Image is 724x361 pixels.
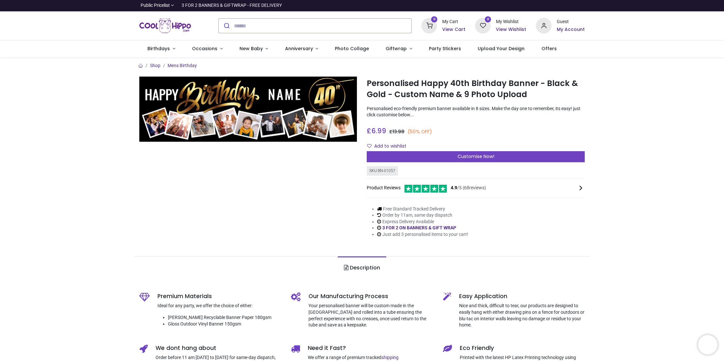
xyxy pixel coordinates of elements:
div: My Cart [442,19,465,25]
a: Description [338,256,386,279]
a: New Baby [231,40,277,57]
a: Public Pricelist [139,2,174,9]
div: 3 FOR 2 BANNERS & GIFTWRAP - FREE DELIVERY [182,2,282,9]
img: Personalised Happy 40th Birthday Banner - Black & Gold - Custom Name & 9 Photo Upload [139,77,357,142]
span: /5 ( 68 reviews) [451,185,486,191]
p: Ideal for any party, we offer the choice of either: [157,303,281,309]
li: Express Delivery Available [377,219,468,225]
img: Cool Hippo [139,17,191,35]
span: Public Pricelist [141,2,170,9]
small: (50% OFF) [407,128,432,135]
li: Just add 3 personalised items to your cart! [377,231,468,238]
p: Nice and thick, difficult to tear, our products are designed to easily hang with either drawing p... [459,303,585,328]
a: Shop [150,63,160,68]
a: Occasions [184,40,231,57]
span: Anniversary [285,45,313,52]
a: View Cart [442,26,465,33]
a: Anniversary [277,40,327,57]
span: Party Stickers [429,45,461,52]
sup: 0 [485,16,491,22]
a: Giftwrap [377,40,421,57]
div: SKU: BN-01057 [367,166,398,176]
p: Your personalised banner will be custom made in the [GEOGRAPHIC_DATA] and rolled into a tube ensu... [308,303,433,328]
span: £ [367,126,386,136]
li: [PERSON_NAME] Recyclable Banner Paper 180gsm [168,314,281,321]
span: 6.99 [371,126,386,136]
span: Birthdays [147,45,170,52]
span: Customise Now! [458,153,494,160]
button: Submit [219,19,234,33]
li: Free Standard Tracked Delivery [377,206,468,212]
div: Product Reviews [367,184,585,193]
p: Personalised eco-friendly premium banner available in 8 sizes. Make the day one to remember, its ... [367,106,585,118]
sup: 0 [431,16,437,22]
a: My Account [557,26,585,33]
a: View Wishlist [496,26,526,33]
div: Guest [557,19,585,25]
div: My Wishlist [496,19,526,25]
h5: Need it Fast? [308,344,433,352]
i: Add to wishlist [367,144,372,148]
a: Mens Birthday [168,63,197,68]
h5: Our Manufacturing Process [308,292,433,300]
iframe: Customer reviews powered by Trustpilot [448,2,585,9]
h1: Personalised Happy 40th Birthday Banner - Black & Gold - Custom Name & 9 Photo Upload [367,78,585,100]
li: Gloss Outdoor Vinyl Banner 150gsm [168,321,281,327]
li: Order by 11am, same day dispatch [377,212,468,219]
span: 13.98 [392,128,404,135]
span: Giftwrap [386,45,407,52]
span: Photo Collage [335,45,369,52]
h5: Eco Friendly [460,344,585,352]
a: 3 FOR 2 ON BANNERS & GIFT WRAP [382,225,456,230]
span: 4.9 [451,185,457,190]
span: Offers [541,45,557,52]
h5: Easy Application [459,292,585,300]
span: New Baby [239,45,263,52]
a: 0 [475,23,491,28]
span: Upload Your Design [478,45,525,52]
h5: Premium Materials [157,292,281,300]
button: Add to wishlistAdd to wishlist [367,141,412,152]
span: £ [389,128,404,135]
a: Birthdays [139,40,184,57]
a: Logo of Cool Hippo [139,17,191,35]
span: Occasions [192,45,217,52]
h5: We dont hang about [156,344,281,352]
iframe: Brevo live chat [698,335,717,354]
a: 0 [421,23,437,28]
